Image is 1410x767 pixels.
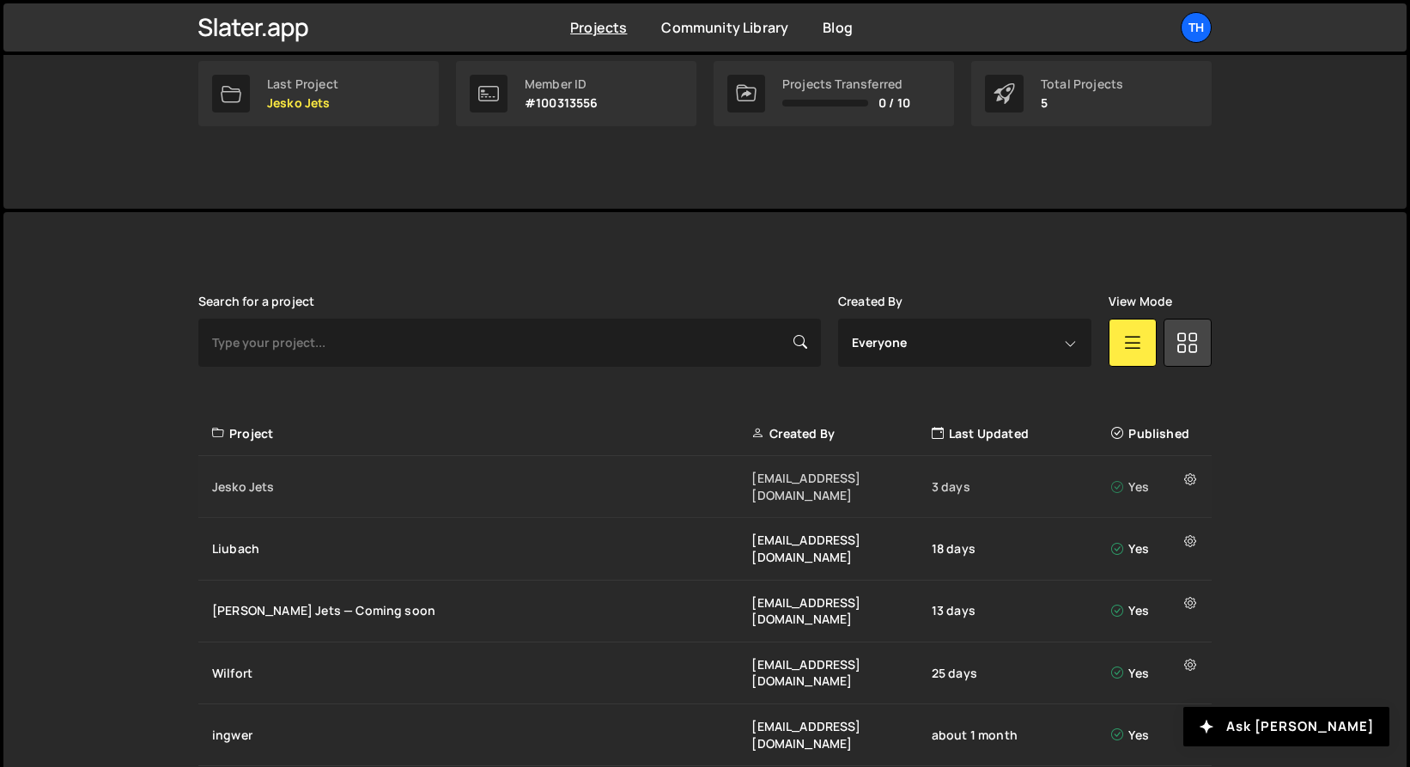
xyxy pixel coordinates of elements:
a: Blog [823,18,853,37]
div: ingwer [212,727,751,744]
div: about 1 month [932,727,1111,744]
div: Projects Transferred [782,77,910,91]
a: [PERSON_NAME] Jets — Coming soon [EMAIL_ADDRESS][DOMAIN_NAME] 13 days Yes [198,581,1212,642]
button: Ask [PERSON_NAME] [1183,707,1389,746]
div: Last Updated [932,425,1111,442]
a: Liubach [EMAIL_ADDRESS][DOMAIN_NAME] 18 days Yes [198,518,1212,580]
label: View Mode [1109,295,1172,308]
p: Jesko Jets [267,96,338,110]
div: 25 days [932,665,1111,682]
div: [EMAIL_ADDRESS][DOMAIN_NAME] [751,656,931,690]
div: 3 days [932,478,1111,496]
div: [EMAIL_ADDRESS][DOMAIN_NAME] [751,594,931,628]
a: ingwer [EMAIL_ADDRESS][DOMAIN_NAME] about 1 month Yes [198,704,1212,766]
a: Wilfort [EMAIL_ADDRESS][DOMAIN_NAME] 25 days Yes [198,642,1212,704]
div: Total Projects [1041,77,1123,91]
div: Yes [1111,665,1201,682]
div: [EMAIL_ADDRESS][DOMAIN_NAME] [751,532,931,565]
div: Yes [1111,602,1201,619]
div: Project [212,425,751,442]
a: Projects [570,18,627,37]
div: [PERSON_NAME] Jets — Coming soon [212,602,751,619]
a: Last Project Jesko Jets [198,61,439,126]
span: 0 / 10 [878,96,910,110]
a: Community Library [661,18,788,37]
label: Created By [838,295,903,308]
div: Jesko Jets [212,478,751,496]
div: Created By [751,425,931,442]
p: 5 [1041,96,1123,110]
label: Search for a project [198,295,314,308]
div: Last Project [267,77,338,91]
div: 18 days [932,540,1111,557]
div: Member ID [525,77,599,91]
div: Yes [1111,478,1201,496]
div: [EMAIL_ADDRESS][DOMAIN_NAME] [751,470,931,503]
div: Yes [1111,727,1201,744]
div: [EMAIL_ADDRESS][DOMAIN_NAME] [751,718,931,752]
div: Yes [1111,540,1201,557]
p: #100313556 [525,96,599,110]
input: Type your project... [198,319,821,367]
div: Liubach [212,540,751,557]
div: Wilfort [212,665,751,682]
div: Published [1111,425,1201,442]
a: Th [1181,12,1212,43]
a: Jesko Jets [EMAIL_ADDRESS][DOMAIN_NAME] 3 days Yes [198,456,1212,518]
div: 13 days [932,602,1111,619]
